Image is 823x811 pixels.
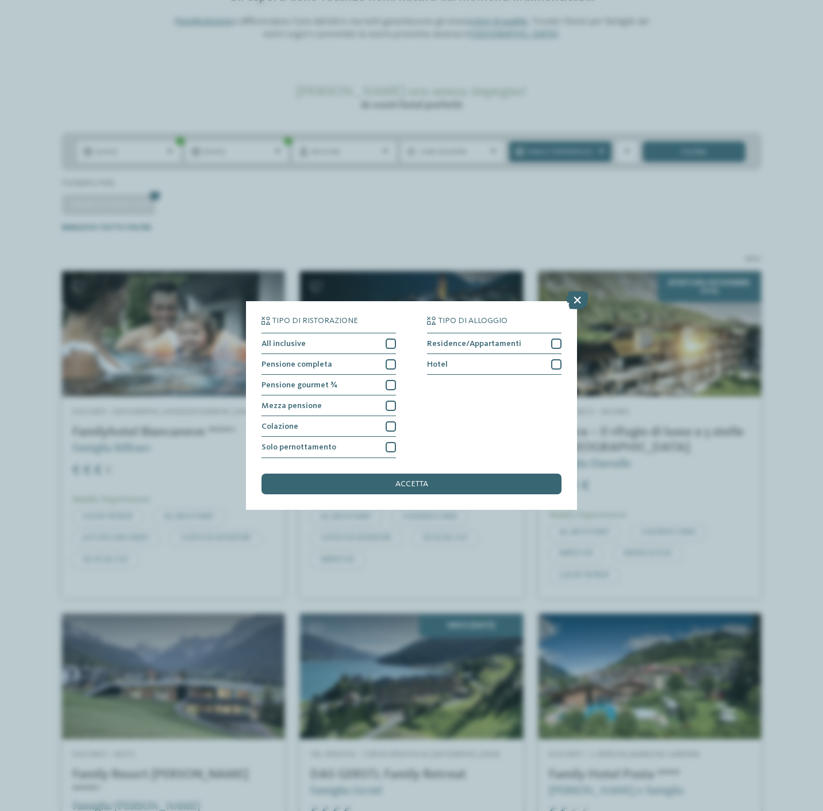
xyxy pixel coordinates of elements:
span: Solo pernottamento [261,443,336,451]
span: Colazione [261,422,298,431]
span: accetta [395,480,428,488]
span: Residence/Appartamenti [427,340,521,348]
span: Pensione completa [261,360,332,368]
span: All inclusive [261,340,306,348]
span: Pensione gourmet ¾ [261,381,337,389]
span: Tipo di ristorazione [272,317,358,325]
span: Mezza pensione [261,402,322,410]
span: Tipo di alloggio [439,317,507,325]
span: Hotel [427,360,448,368]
